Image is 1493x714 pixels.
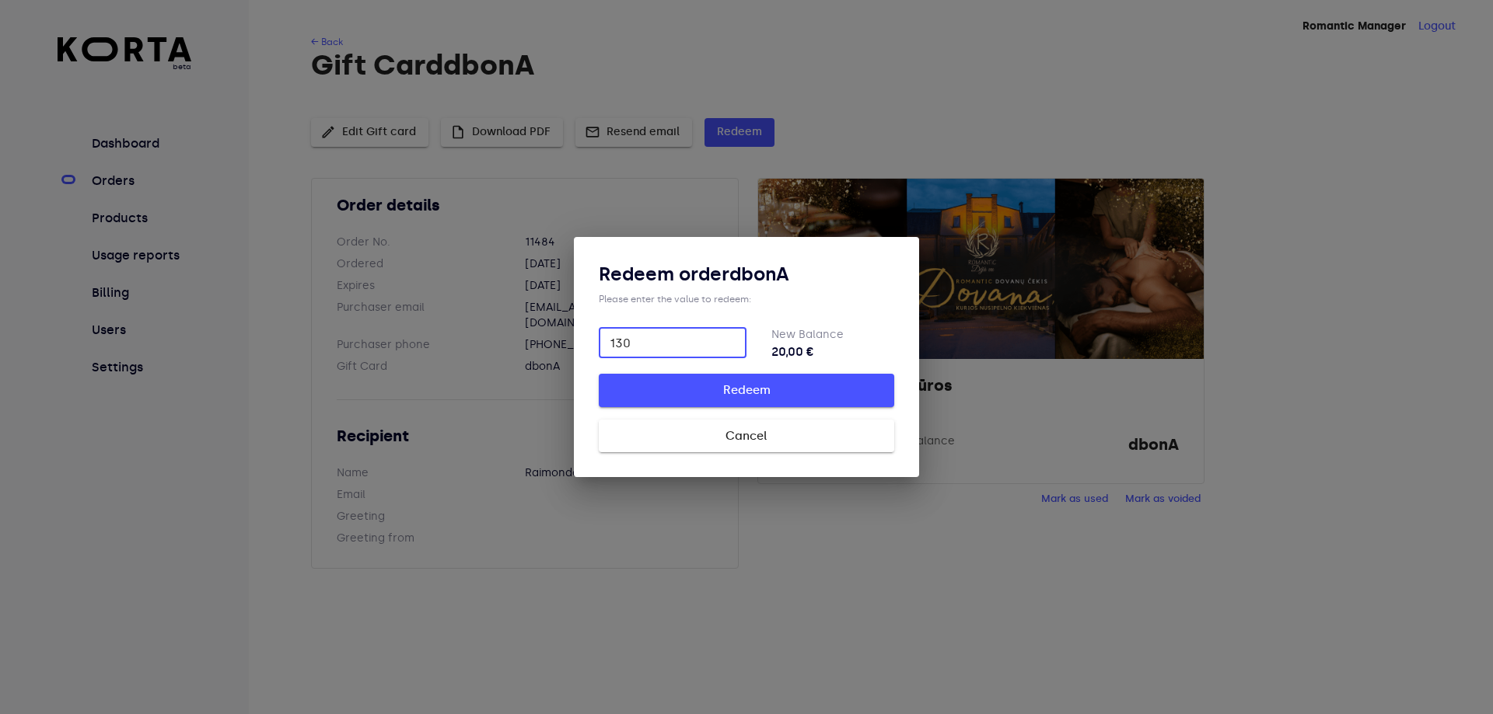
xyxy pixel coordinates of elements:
span: Redeem [624,380,869,400]
button: Cancel [599,420,894,452]
h3: Redeem order dbonA [599,262,894,287]
label: New Balance [771,328,844,341]
span: Cancel [624,426,869,446]
button: Redeem [599,374,894,406]
div: Please enter the value to redeem: [599,293,894,305]
strong: 20,00 € [771,343,894,361]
